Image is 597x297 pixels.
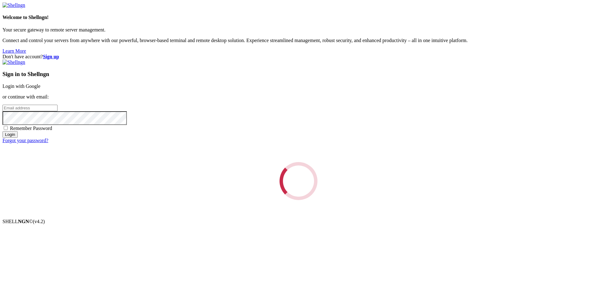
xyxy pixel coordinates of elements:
[2,94,595,100] p: or continue with email:
[2,2,25,8] img: Shellngn
[33,219,45,224] span: 4.2.0
[2,60,25,65] img: Shellngn
[2,105,58,111] input: Email address
[2,48,26,54] a: Learn More
[2,84,40,89] a: Login with Google
[2,54,595,60] div: Don't have account?
[2,219,45,224] span: SHELL ©
[10,126,52,131] span: Remember Password
[2,15,595,20] h4: Welcome to Shellngn!
[280,162,317,200] div: Loading...
[4,126,8,130] input: Remember Password
[2,138,48,143] a: Forgot your password?
[2,27,595,33] p: Your secure gateway to remote server management.
[18,219,29,224] b: NGN
[2,131,18,138] input: Login
[2,71,595,78] h3: Sign in to Shellngn
[43,54,59,59] a: Sign up
[2,38,595,43] p: Connect and control your servers from anywhere with our powerful, browser-based terminal and remo...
